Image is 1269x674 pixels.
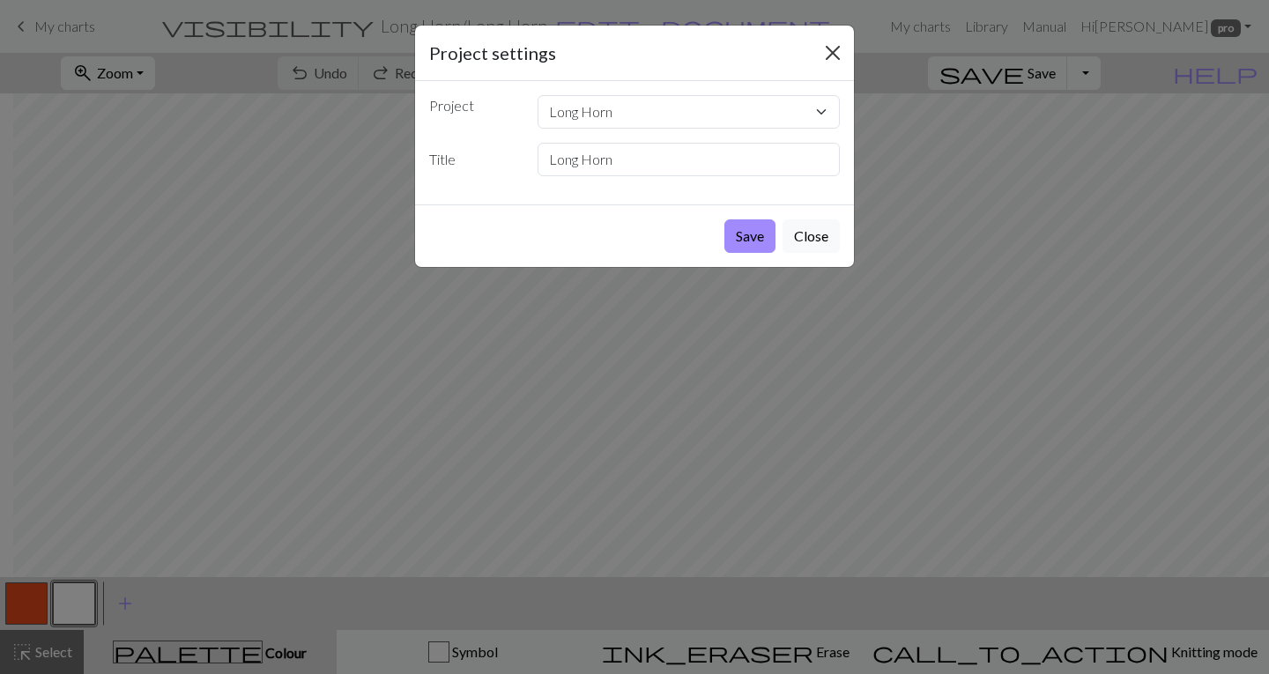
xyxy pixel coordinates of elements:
[419,95,527,122] label: Project
[783,219,840,253] button: Close
[419,143,527,176] label: Title
[724,219,775,253] button: Save
[819,39,847,67] button: Close
[429,40,556,66] h5: Project settings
